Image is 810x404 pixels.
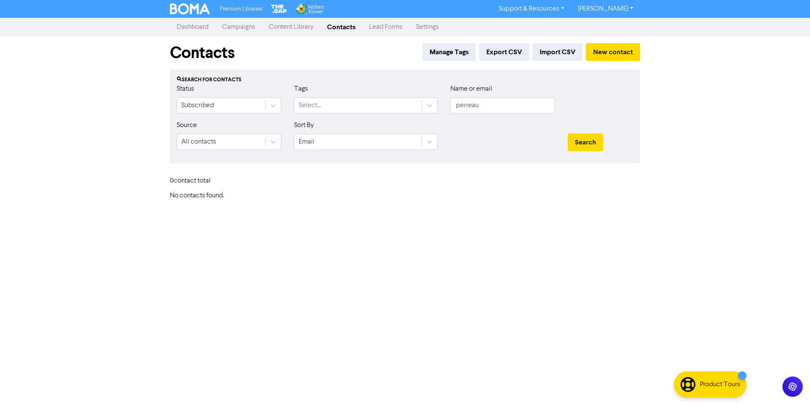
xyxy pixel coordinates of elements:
a: Content Library [262,19,320,36]
img: The Gap [270,3,288,14]
h6: No contacts found. [170,192,640,200]
div: Search for contacts [177,76,633,84]
button: New contact [586,43,640,61]
label: Source [177,120,197,130]
label: Name or email [450,84,492,94]
a: Dashboard [170,19,215,36]
a: Contacts [320,19,362,36]
a: [PERSON_NAME] [571,2,640,16]
div: All contacts [181,137,216,147]
button: Search [568,133,603,151]
div: Select... [299,100,321,111]
a: Support & Resources [492,2,571,16]
label: Sort By [294,120,314,130]
div: Subscribed [181,100,214,111]
button: Export CSV [479,43,529,61]
h6: 0 contact total [170,177,238,185]
a: Campaigns [215,19,262,36]
button: Manage Tags [422,43,476,61]
h1: Contacts [170,43,235,63]
span: Premium Libraries: [220,6,263,12]
div: Email [299,137,314,147]
img: BOMA Logo [170,3,210,14]
button: Import CSV [533,43,583,61]
label: Status [177,84,194,94]
a: Lead Forms [362,19,409,36]
a: Settings [409,19,446,36]
label: Tags [294,84,308,94]
iframe: Chat Widget [768,363,810,404]
img: Wolters Kluwer [295,3,324,14]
